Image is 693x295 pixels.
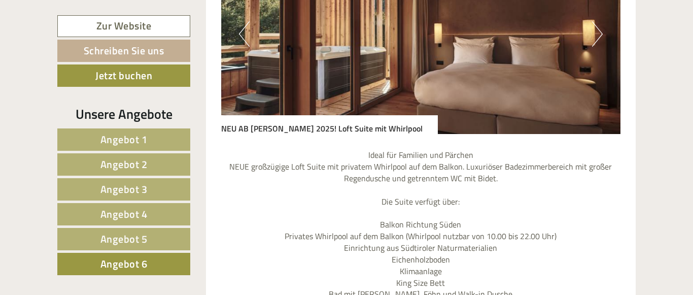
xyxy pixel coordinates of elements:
a: Jetzt buchen [57,64,190,87]
div: Unsere Angebote [57,105,190,123]
span: Angebot 3 [100,181,148,197]
a: Schreiben Sie uns [57,40,190,62]
span: Angebot 6 [100,256,148,272]
button: Previous [239,21,250,47]
span: Angebot 4 [100,206,148,222]
button: Next [592,21,603,47]
span: Angebot 5 [100,231,148,247]
div: NEU AB [PERSON_NAME] 2025! Loft Suite mit Whirlpool [221,115,438,135]
span: Angebot 2 [100,156,148,172]
span: Angebot 1 [100,132,148,147]
a: Zur Website [57,15,190,37]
